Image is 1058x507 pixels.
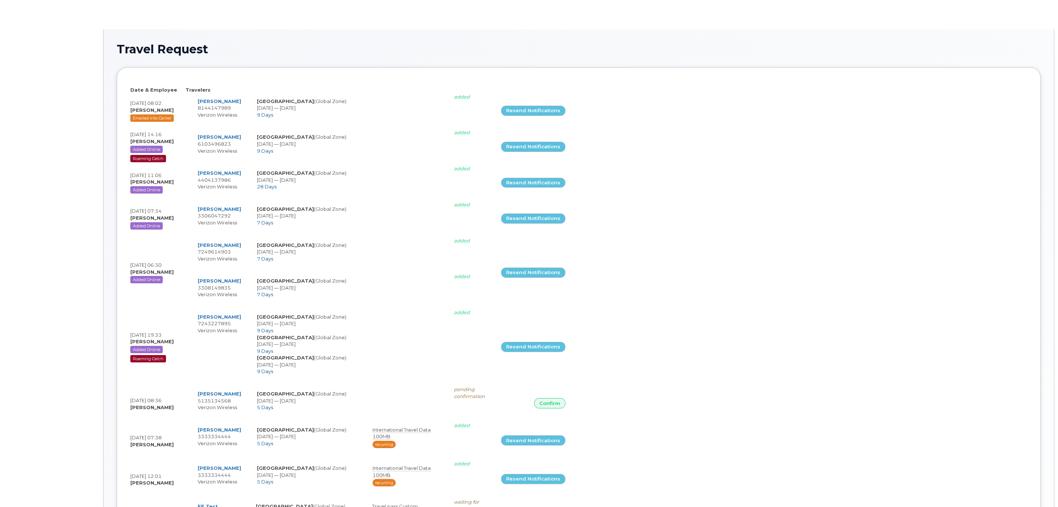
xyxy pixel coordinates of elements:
[257,278,314,284] strong: [GEOGRAPHIC_DATA]
[501,178,565,188] a: Resend Notifications
[250,422,366,454] td: (Global Zone) [DATE] — [DATE]
[257,112,273,118] span: 9 Days
[198,314,241,320] a: [PERSON_NAME]
[198,134,241,140] a: [PERSON_NAME]
[454,273,470,279] i: added
[250,460,366,492] td: (Global Zone) [DATE] — [DATE]
[191,309,250,379] td: 7243227895 Verizon Wireless
[454,166,470,171] i: added
[198,98,241,104] a: [PERSON_NAME]
[191,460,250,492] td: 3333334444 Verizon Wireless
[191,273,250,302] td: 3308149835 Verizon Wireless
[130,114,174,122] span: Emailed Into Carrier
[130,442,174,447] strong: [PERSON_NAME]
[501,342,565,352] a: Resend Notifications
[130,165,186,201] td: [DATE] 11:06
[198,465,241,471] a: [PERSON_NAME]
[373,465,431,478] span: International Travel Data 100MB
[130,93,186,130] td: [DATE] 08:02
[257,440,273,446] span: 5 Days
[130,404,174,410] strong: [PERSON_NAME]
[373,441,396,448] span: Recurring (AUTO renewal every 30 days)
[130,179,174,185] strong: [PERSON_NAME]
[257,327,273,333] span: 9 Days
[130,346,163,353] span: Added Online
[257,134,314,140] strong: [GEOGRAPHIC_DATA]
[257,206,314,212] strong: [GEOGRAPHIC_DATA]
[191,422,250,454] td: 3333334444 Verizon Wireless
[257,148,273,154] span: 9 Days
[250,309,366,379] td: (Global Zone) [DATE] — [DATE] (Global Zone) [DATE] — [DATE] (Global Zone) [DATE] — [DATE]
[257,368,273,374] span: 9 Days
[373,427,431,440] span: International Travel Data 100MB
[257,355,314,361] strong: [GEOGRAPHIC_DATA]
[191,237,250,267] td: 7249614903 Verizon Wireless
[130,480,174,486] strong: [PERSON_NAME]
[250,237,366,267] td: (Global Zone) [DATE] — [DATE]
[250,165,366,195] td: (Global Zone) [DATE] — [DATE]
[198,427,241,433] a: [PERSON_NAME]
[130,355,166,362] span: Roaming Catch
[257,220,273,226] span: 7 Days
[454,238,470,244] i: added
[454,202,470,208] i: added
[130,201,186,237] td: [DATE] 07:34
[501,474,565,484] a: Resend Notifications
[250,93,366,123] td: (Global Zone) [DATE] — [DATE]
[130,215,174,221] strong: [PERSON_NAME]
[191,129,250,159] td: 6103496823 Verizon Wireless
[198,206,241,212] a: [PERSON_NAME]
[130,276,163,283] span: Added Online
[257,184,276,189] span: 28 Days
[454,94,470,100] i: added
[130,338,174,344] strong: [PERSON_NAME]
[130,155,166,162] span: Roaming Catch
[373,479,396,486] span: Recurring (AUTO renewal every 30 days)
[130,186,163,194] span: Added Online
[257,427,314,433] strong: [GEOGRAPHIC_DATA]
[257,98,314,104] strong: [GEOGRAPHIC_DATA]
[257,334,314,340] strong: [GEOGRAPHIC_DATA]
[130,146,163,153] span: Added Online
[257,479,273,485] span: 5 Days
[454,309,470,315] i: added
[454,386,485,399] i: pending confirmation
[191,386,250,415] td: 5135134568 Verizon Wireless
[191,201,250,231] td: 3306047292 Verizon Wireless
[130,237,186,309] td: [DATE] 06:30
[130,86,186,93] th: Date & Employee
[198,242,241,248] a: [PERSON_NAME]
[257,314,314,320] strong: [GEOGRAPHIC_DATA]
[250,201,366,231] td: (Global Zone) [DATE] — [DATE]
[130,129,186,165] td: [DATE] 14:16
[198,278,241,284] a: [PERSON_NAME]
[257,348,273,354] span: 9 Days
[534,398,565,408] a: Confirm
[257,404,273,410] span: 5 Days
[501,267,565,278] a: Resend Notifications
[257,170,314,176] strong: [GEOGRAPHIC_DATA]
[257,291,273,297] span: 7 Days
[250,129,366,159] td: (Global Zone) [DATE] — [DATE]
[250,386,366,415] td: (Global Zone) [DATE] — [DATE]
[191,165,250,195] td: 4404137986 Verizon Wireless
[257,465,314,471] strong: [GEOGRAPHIC_DATA]
[257,391,314,397] strong: [GEOGRAPHIC_DATA]
[130,309,186,386] td: [DATE] 19:33
[130,107,174,113] strong: [PERSON_NAME]
[501,106,565,116] a: Resend Notifications
[130,269,174,275] strong: [PERSON_NAME]
[198,391,241,397] a: [PERSON_NAME]
[130,422,186,460] td: [DATE] 07:38
[130,138,174,144] strong: [PERSON_NAME]
[130,460,186,499] td: [DATE] 12:01
[501,435,565,446] a: Resend Notifications
[454,130,470,135] i: added
[186,86,501,93] th: Travelers
[257,256,273,262] span: 7 Days
[191,93,250,123] td: 8144147989 Verizon Wireless
[250,273,366,302] td: (Global Zone) [DATE] — [DATE]
[117,43,1041,56] h1: Travel Request
[501,142,565,152] a: Resend Notifications
[454,422,470,428] i: added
